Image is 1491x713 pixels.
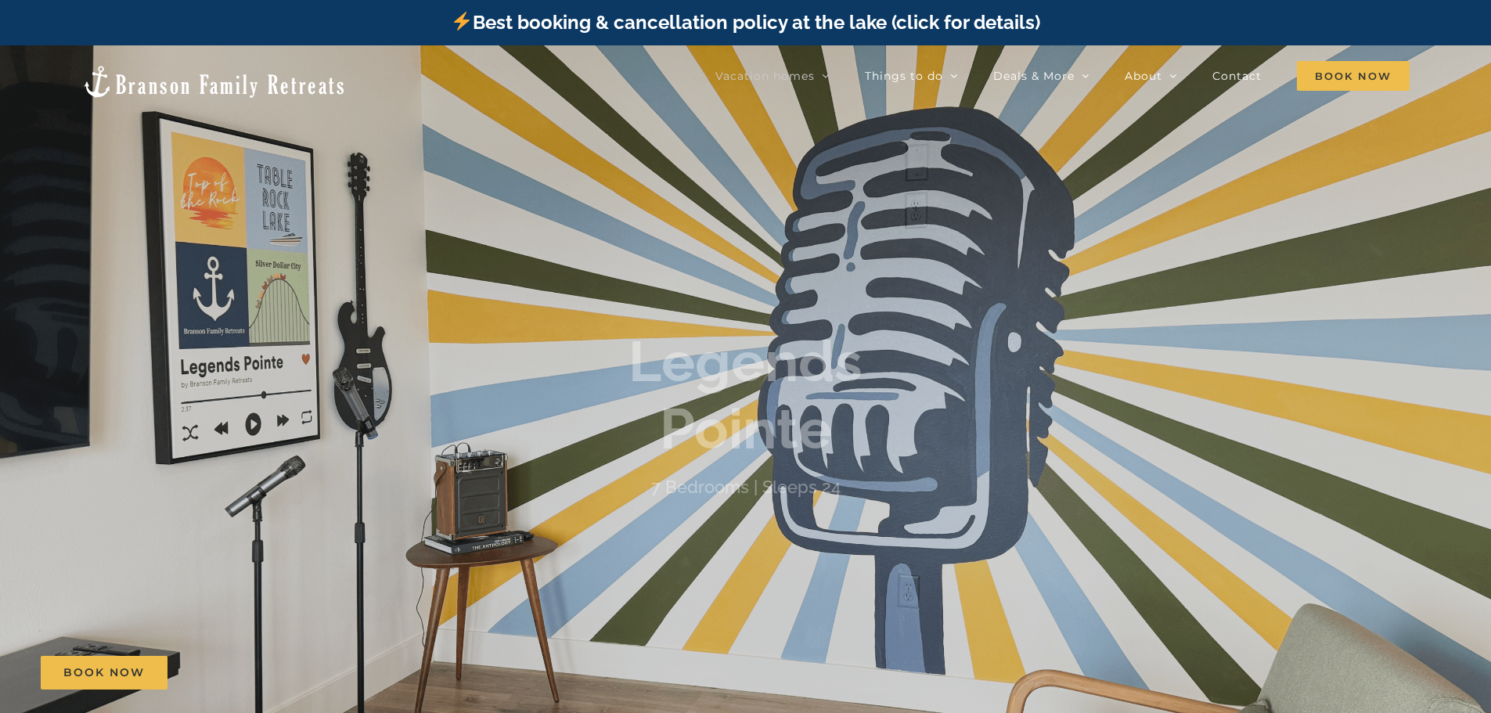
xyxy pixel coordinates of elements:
nav: Main Menu [715,60,1410,92]
span: Book Now [1297,61,1410,91]
span: Things to do [865,70,943,81]
span: Book Now [63,666,145,679]
span: Deals & More [993,70,1075,81]
span: About [1125,70,1162,81]
a: Deals & More [993,60,1089,92]
img: Branson Family Retreats Logo [81,64,347,99]
a: Best booking & cancellation policy at the lake (click for details) [451,11,1039,34]
span: Contact [1212,70,1262,81]
a: About [1125,60,1177,92]
span: Vacation homes [715,70,815,81]
a: Book Now [41,656,167,690]
a: Contact [1212,60,1262,92]
a: Vacation homes [715,60,830,92]
h4: 7 Bedrooms | Sleeps 24 [651,477,841,498]
b: Legends Pointe [628,328,863,462]
a: Things to do [865,60,958,92]
img: ⚡️ [452,12,471,31]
